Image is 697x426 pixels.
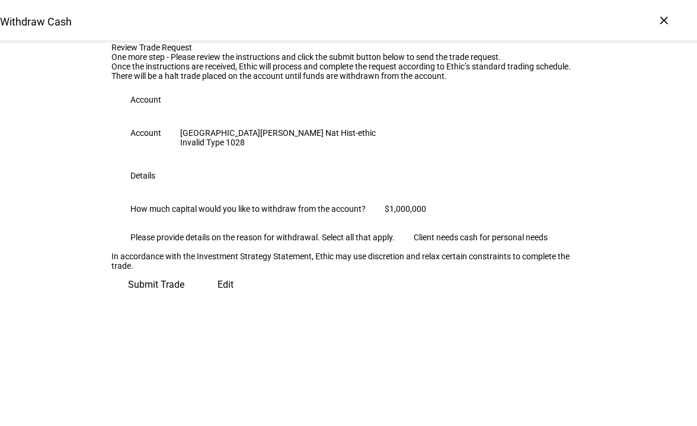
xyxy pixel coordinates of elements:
div: In accordance with the Investment Strategy Statement, Ethic may use discretion and relax certain ... [111,252,586,271]
div: Once the instructions are received, Ethic will process and complete the request according to Ethi... [111,62,586,71]
button: Submit Trade [111,271,201,299]
div: Account [130,95,161,104]
div: Account [130,128,161,138]
span: Edit [218,271,234,299]
div: [GEOGRAPHIC_DATA][PERSON_NAME] Nat Hist-ethic [180,128,376,138]
div: Review Trade Request [111,43,586,52]
div: Details [130,171,155,180]
div: $1,000,000 [385,204,426,214]
div: Please provide details on the reason for withdrawal. Select all that apply. [130,233,395,242]
button: Edit [201,271,250,299]
div: Invalid Type 1028 [180,138,376,147]
div: One more step - Please review the instructions and click the submit button below to send the trad... [111,52,586,62]
div: Client needs cash for personal needs [414,233,548,242]
div: There will be a halt trade placed on the account until funds are withdrawn from the account. [111,71,586,81]
div: How much capital would you like to withdraw from the account? [130,204,366,214]
span: Submit Trade [128,271,184,299]
div: × [654,11,673,30]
